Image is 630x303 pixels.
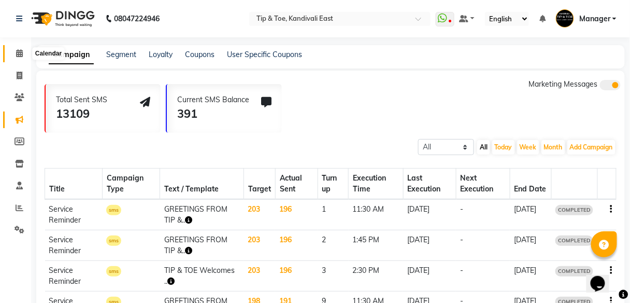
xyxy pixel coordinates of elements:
button: All [477,140,490,155]
img: logo [26,4,97,33]
td: [DATE] [403,261,456,292]
a: Campaign [49,46,94,64]
td: Service Reminder [45,230,103,261]
span: sms [106,236,121,246]
td: TIP & TOE Welcomes .. [160,261,244,292]
th: End Date [510,169,551,200]
td: 1 [318,199,348,230]
td: 196 [275,261,318,292]
div: Total Sent SMS [56,94,107,105]
a: Coupons [185,50,214,59]
td: [DATE] [510,199,551,230]
td: 196 [275,199,318,230]
td: 203 [244,230,275,261]
span: Marketing Messages [529,79,598,89]
span: Manager [579,13,610,24]
span: COMPLETED [555,205,593,215]
td: 203 [244,261,275,292]
th: Next Execution [456,169,510,200]
button: Today [492,140,515,155]
td: 196 [275,230,318,261]
td: 11:30 AM [349,199,403,230]
a: User Specific Coupons [227,50,302,59]
span: sms [106,205,121,215]
div: 13109 [56,105,107,122]
td: Service Reminder [45,261,103,292]
span: COMPLETED [555,266,593,277]
button: Add Campaign [567,140,615,155]
td: 1:45 PM [349,230,403,261]
td: - [456,230,510,261]
td: 2 [318,230,348,261]
th: Campaign Type [102,169,160,200]
a: Segment [106,50,136,59]
td: [DATE] [403,230,456,261]
td: GREETINGS FROM TIP &.. [160,230,244,261]
a: Loyalty [149,50,173,59]
div: 391 [177,105,249,122]
td: - [456,261,510,292]
th: Last Execution [403,169,456,200]
td: GREETINGS FROM TIP &.. [160,199,244,230]
div: Calendar [33,48,64,60]
iframe: chat widget [586,261,620,293]
span: sms [106,266,121,277]
td: - [456,199,510,230]
th: Turn up [318,169,348,200]
th: Actual Sent [275,169,318,200]
th: Target [244,169,275,200]
button: Month [541,140,565,155]
th: Title [45,169,103,200]
td: [DATE] [403,199,456,230]
img: Manager [556,9,574,27]
td: 2:30 PM [349,261,403,292]
td: [DATE] [510,261,551,292]
div: Current SMS Balance [177,94,249,105]
td: 203 [244,199,275,230]
th: Execution Time [349,169,403,200]
th: Text / Template [160,169,244,200]
td: [DATE] [510,230,551,261]
td: Service Reminder [45,199,103,230]
td: 3 [318,261,348,292]
span: COMPLETED [555,236,593,246]
button: Week [517,140,539,155]
b: 08047224946 [114,4,160,33]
